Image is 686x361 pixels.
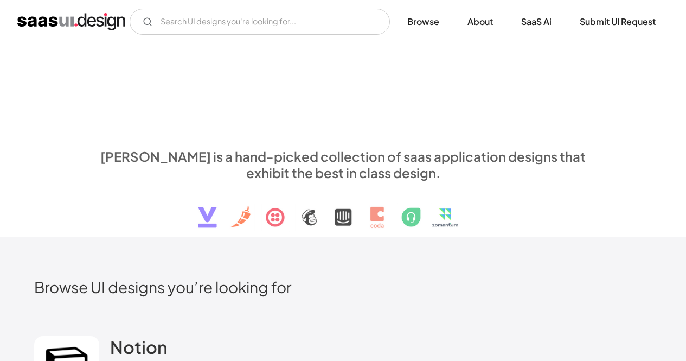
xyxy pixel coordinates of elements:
[34,277,652,296] h2: Browse UI designs you’re looking for
[17,13,125,30] a: home
[94,148,593,181] div: [PERSON_NAME] is a hand-picked collection of saas application designs that exhibit the best in cl...
[454,10,506,34] a: About
[508,10,565,34] a: SaaS Ai
[130,9,390,35] input: Search UI designs you're looking for...
[110,336,168,358] h2: Notion
[179,181,508,237] img: text, icon, saas logo
[567,10,669,34] a: Submit UI Request
[130,9,390,35] form: Email Form
[394,10,452,34] a: Browse
[94,54,593,138] h1: Explore SaaS UI design patterns & interactions.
